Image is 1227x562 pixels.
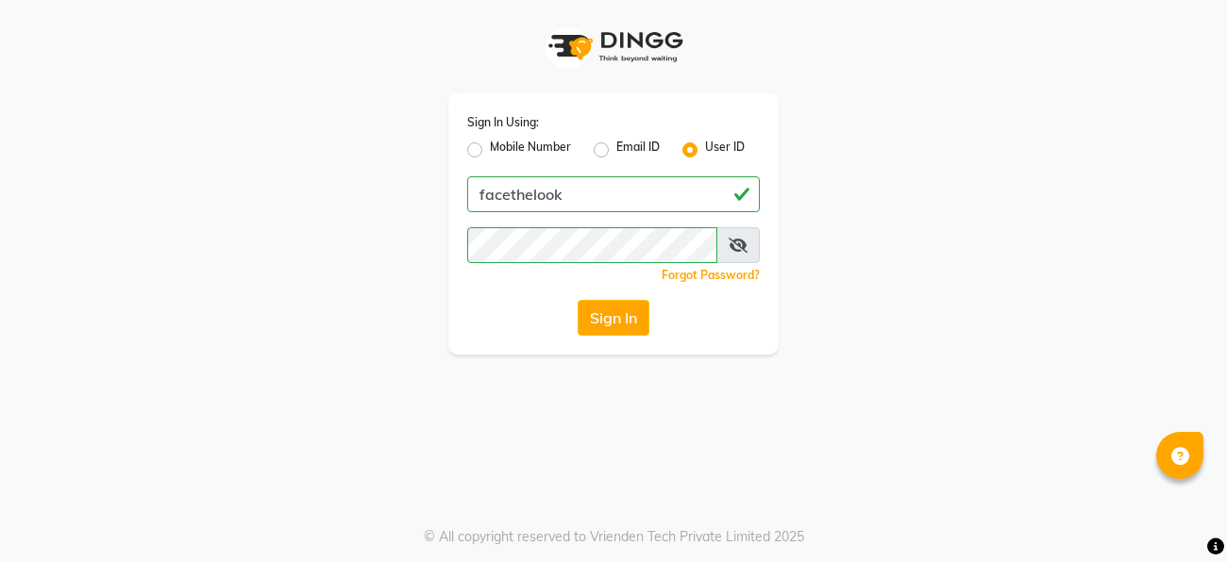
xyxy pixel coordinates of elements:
[490,139,571,161] label: Mobile Number
[705,139,745,161] label: User ID
[662,268,760,282] a: Forgot Password?
[1148,487,1208,543] iframe: chat widget
[538,19,689,74] img: logo1.svg
[467,176,760,212] input: Username
[616,139,660,161] label: Email ID
[467,114,539,131] label: Sign In Using:
[578,300,649,336] button: Sign In
[467,227,717,263] input: Username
